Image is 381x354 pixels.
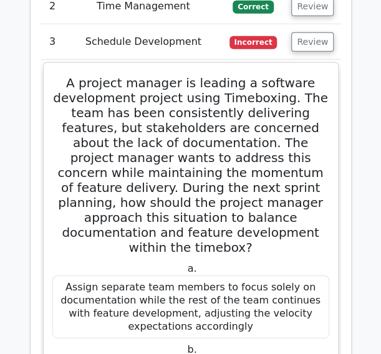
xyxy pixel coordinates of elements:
span: Incorrect [229,36,277,49]
span: Correct [233,1,273,13]
button: Review [291,32,334,52]
td: 3 [41,24,65,60]
td: Schedule Development [65,24,222,60]
span: a. [188,262,197,274]
div: Assign separate team members to focus solely on documentation while the rest of the team continue... [52,275,329,338]
h5: A project manager is leading a software development project using Timeboxing. The team has been c... [51,75,330,255]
